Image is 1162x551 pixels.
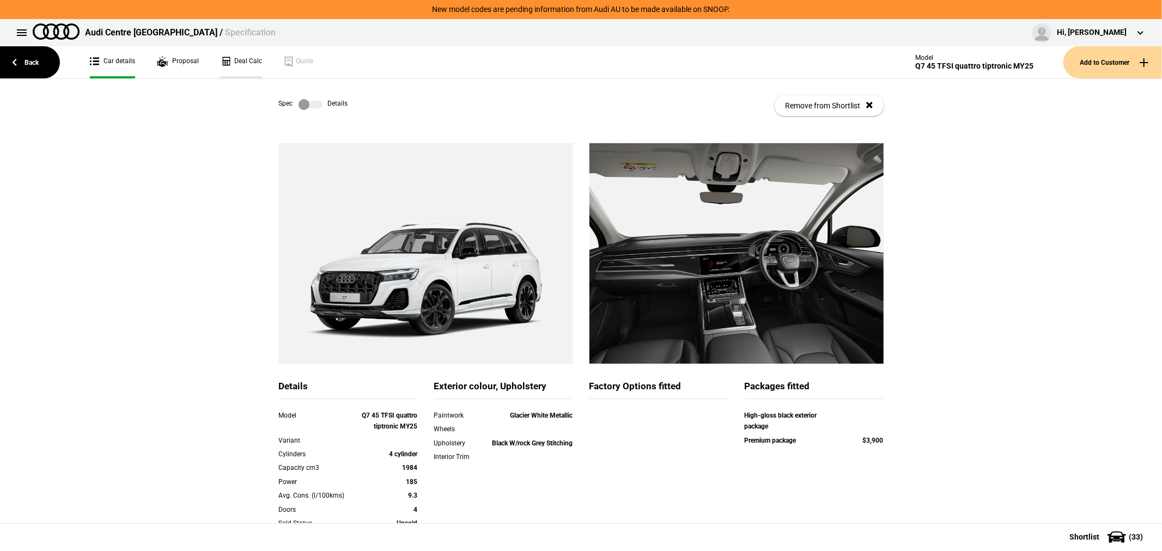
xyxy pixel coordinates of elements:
strong: Q7 45 TFSI quattro tiptronic MY25 [362,412,418,430]
strong: 1984 [403,464,418,472]
div: Model [279,410,362,421]
strong: High-gloss black exterior package [745,412,817,430]
strong: Glacier White Metallic [510,412,573,419]
div: Power [279,476,362,487]
strong: Unsold [397,519,418,527]
button: Remove from Shortlist [775,95,884,116]
div: Paintwork [434,410,490,421]
div: Q7 45 TFSI quattro tiptronic MY25 [915,62,1033,71]
div: Variant [279,435,362,446]
a: Deal Calc [221,46,262,78]
div: Doors [279,504,362,515]
div: Factory Options fitted [589,380,728,399]
div: Packages fitted [745,380,884,399]
button: Add to Customer [1063,46,1162,78]
div: Model [915,54,1033,62]
strong: 4 cylinder [390,450,418,458]
div: Upholstery [434,438,490,449]
div: Spec Details [279,99,348,110]
span: Shortlist [1069,533,1099,541]
div: Cylinders [279,449,362,460]
div: Avg. Cons. (l/100kms) [279,490,362,501]
div: Audi Centre [GEOGRAPHIC_DATA] / [85,27,276,39]
strong: $3,900 [863,437,884,444]
div: Sold Status [279,518,362,529]
img: audi.png [33,23,80,40]
a: Car details [90,46,135,78]
div: Exterior colour, Upholstery [434,380,573,399]
div: Hi, [PERSON_NAME] [1057,27,1127,38]
div: Details [279,380,418,399]
strong: 185 [406,478,418,486]
span: Specification [225,27,276,38]
strong: 9.3 [409,492,418,499]
button: Shortlist(33) [1053,523,1162,550]
strong: Premium package [745,437,796,444]
div: Interior Trim [434,451,490,462]
a: Proposal [157,46,199,78]
strong: 4 [414,506,418,513]
div: Capacity cm3 [279,462,362,473]
span: ( 33 ) [1129,533,1143,541]
div: Wheels [434,424,490,434]
strong: Black W/rock Grey Stitching [492,439,573,447]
